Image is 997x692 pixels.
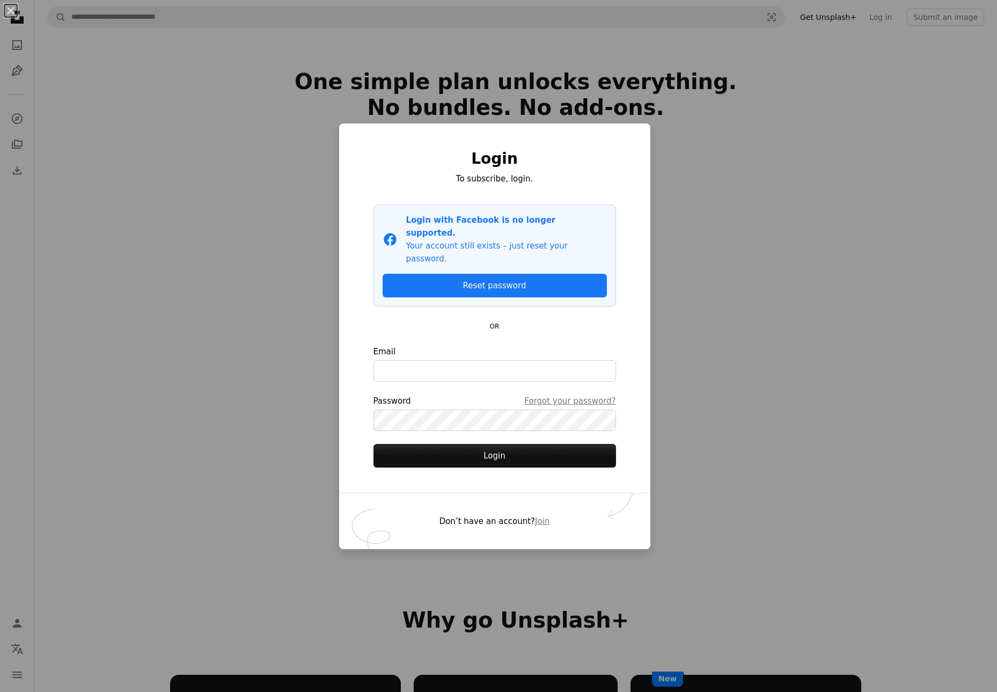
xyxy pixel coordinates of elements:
small: OR [490,323,500,330]
p: Login with Facebook is no longer supported. [406,214,607,239]
label: Email [373,345,616,382]
button: Login [373,444,616,468]
input: Email [373,360,616,382]
div: Password [373,395,616,407]
input: PasswordForgot your password? [373,410,616,431]
a: Forgot your password? [524,395,615,407]
a: Reset password [383,274,607,297]
button: Join [535,515,549,528]
h1: Login [373,149,616,169]
p: Your account still exists – just reset your password. [406,239,607,265]
div: Don’t have an account? [339,493,650,549]
p: To subscribe, login. [373,172,616,185]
